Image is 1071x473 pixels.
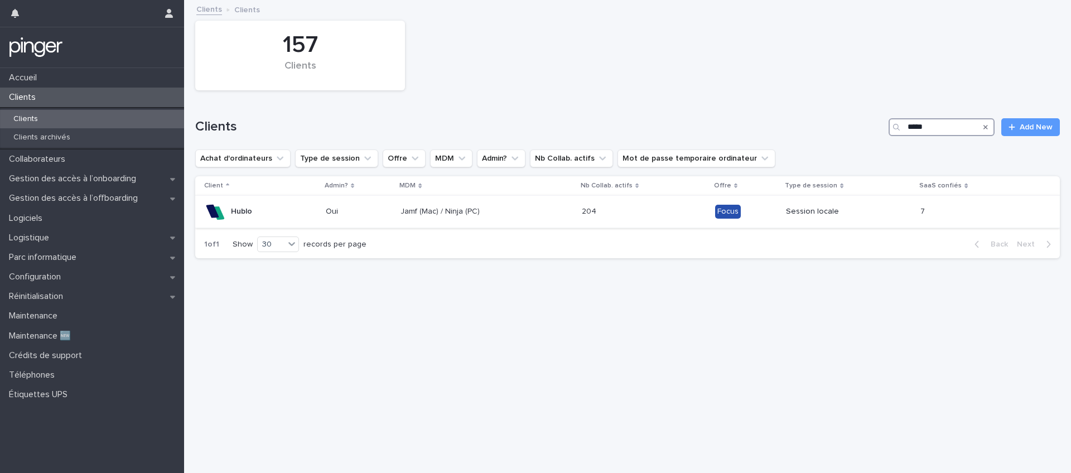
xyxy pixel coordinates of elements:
p: Client [204,180,223,192]
div: 30 [258,239,284,250]
p: Maintenance 🆕 [4,331,80,341]
p: Offre [714,180,731,192]
button: Mot de passe temporaire ordinateur [617,149,775,167]
p: Gestion des accès à l’onboarding [4,173,145,184]
a: Clients [196,2,222,15]
div: Clients [214,60,386,84]
p: Type de session [785,180,837,192]
span: Add New [1020,123,1053,131]
p: MDM [399,180,416,192]
p: Jamf (Mac) / Ninja (PC) [401,207,480,216]
p: Collaborateurs [4,154,74,165]
p: Clients [4,92,45,103]
p: Téléphones [4,370,64,380]
div: Focus [715,205,741,219]
button: Nb Collab. actifs [530,149,613,167]
p: Maintenance [4,311,66,321]
button: Type de session [295,149,378,167]
p: SaaS confiés [919,180,962,192]
button: Back [966,239,1012,249]
a: Add New [1001,118,1060,136]
button: MDM [430,149,472,167]
p: Clients [234,3,260,15]
p: Session locale [786,207,866,216]
p: 204 [582,205,599,216]
p: Clients [4,114,47,124]
span: Back [984,240,1008,248]
button: Achat d'ordinateurs [195,149,291,167]
input: Search [889,118,995,136]
p: Logiciels [4,213,51,224]
p: Admin? [325,180,348,192]
p: Accueil [4,73,46,83]
button: Next [1012,239,1060,249]
p: Configuration [4,272,70,282]
button: Admin? [477,149,525,167]
p: Crédits de support [4,350,91,361]
p: Étiquettes UPS [4,389,76,400]
p: Parc informatique [4,252,85,263]
p: Gestion des accès à l’offboarding [4,193,147,204]
tr: HubloOuiJamf (Mac) / Ninja (PC)204204 FocusSession locale77 [195,196,1060,228]
button: Offre [383,149,426,167]
p: 1 of 1 [195,231,228,258]
p: 7 [920,205,927,216]
p: Nb Collab. actifs [581,180,633,192]
img: mTgBEunGTSyRkCgitkcU [9,36,63,59]
span: Next [1017,240,1041,248]
p: Show [233,240,253,249]
div: 157 [214,31,386,59]
p: Réinitialisation [4,291,72,302]
h1: Clients [195,119,884,135]
p: Logistique [4,233,58,243]
p: records per page [303,240,366,249]
p: Hublo [231,207,252,216]
p: Clients archivés [4,133,79,142]
p: Oui [326,207,392,216]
